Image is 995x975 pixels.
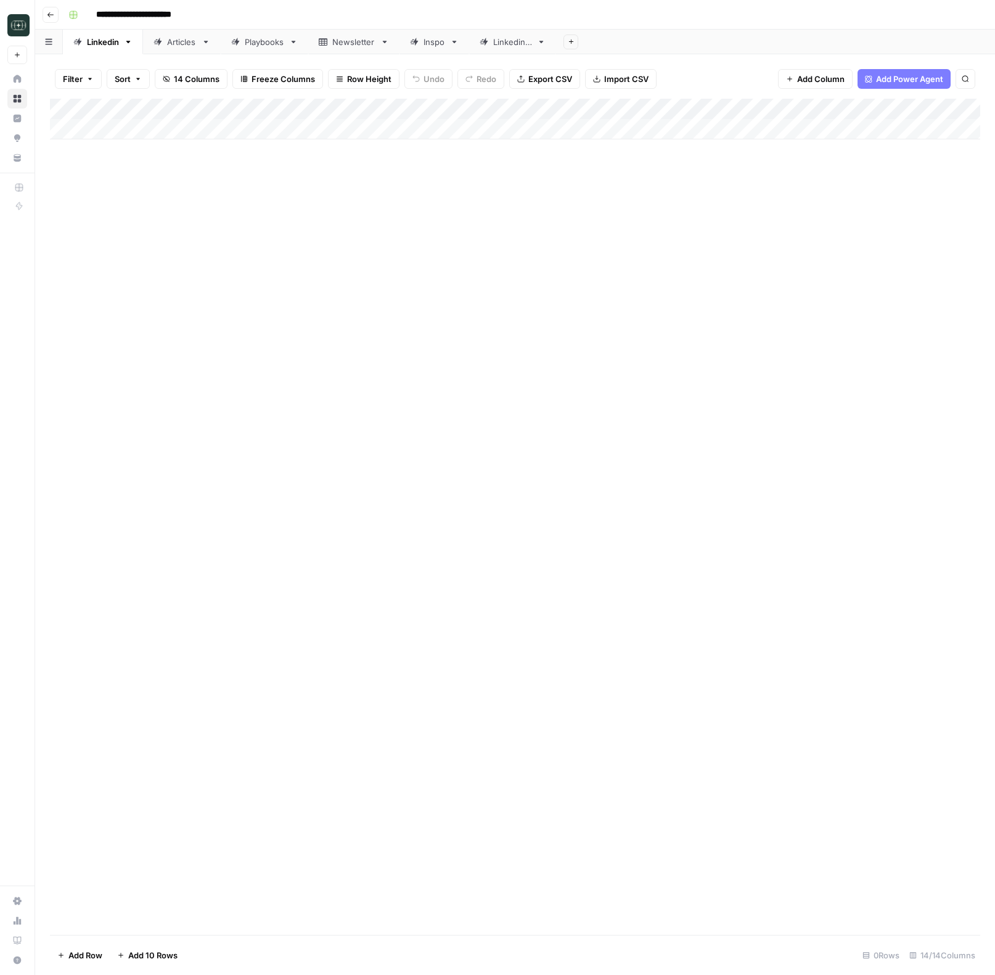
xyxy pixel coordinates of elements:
button: 14 Columns [155,69,227,89]
span: Filter [63,73,83,85]
div: 14/14 Columns [904,945,980,965]
span: Undo [424,73,444,85]
button: Sort [107,69,150,89]
a: Home [7,69,27,89]
div: 0 Rows [858,945,904,965]
a: Newsletter [308,30,399,54]
a: Insights [7,109,27,128]
button: Help + Support [7,950,27,970]
span: Add Column [797,73,845,85]
span: Sort [115,73,131,85]
a: Your Data [7,148,27,168]
img: Catalyst Logo [7,14,30,36]
button: Redo [457,69,504,89]
span: Freeze Columns [252,73,315,85]
a: Usage [7,911,27,931]
button: Workspace: Catalyst [7,10,27,41]
button: Filter [55,69,102,89]
div: Articles [167,36,197,48]
span: Add Power Agent [876,73,943,85]
button: Add 10 Rows [110,945,185,965]
span: Row Height [347,73,391,85]
div: Linkedin 2 [493,36,532,48]
button: Add Row [50,945,110,965]
a: Linkedin 2 [469,30,556,54]
span: Add 10 Rows [128,949,178,961]
a: Opportunities [7,128,27,148]
button: Freeze Columns [232,69,323,89]
button: Import CSV [585,69,657,89]
span: Redo [477,73,496,85]
a: Inspo [399,30,469,54]
div: Inspo [424,36,445,48]
div: Playbooks [245,36,284,48]
a: Settings [7,891,27,911]
a: Articles [143,30,221,54]
span: Import CSV [604,73,649,85]
button: Add Power Agent [858,69,951,89]
a: Linkedin [63,30,143,54]
span: Export CSV [528,73,572,85]
button: Row Height [328,69,399,89]
div: Newsletter [332,36,375,48]
a: Learning Hub [7,931,27,950]
button: Add Column [778,69,853,89]
a: Browse [7,89,27,109]
button: Export CSV [509,69,580,89]
button: Undo [404,69,452,89]
span: 14 Columns [174,73,219,85]
div: Linkedin [87,36,119,48]
span: Add Row [68,949,102,961]
a: Playbooks [221,30,308,54]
